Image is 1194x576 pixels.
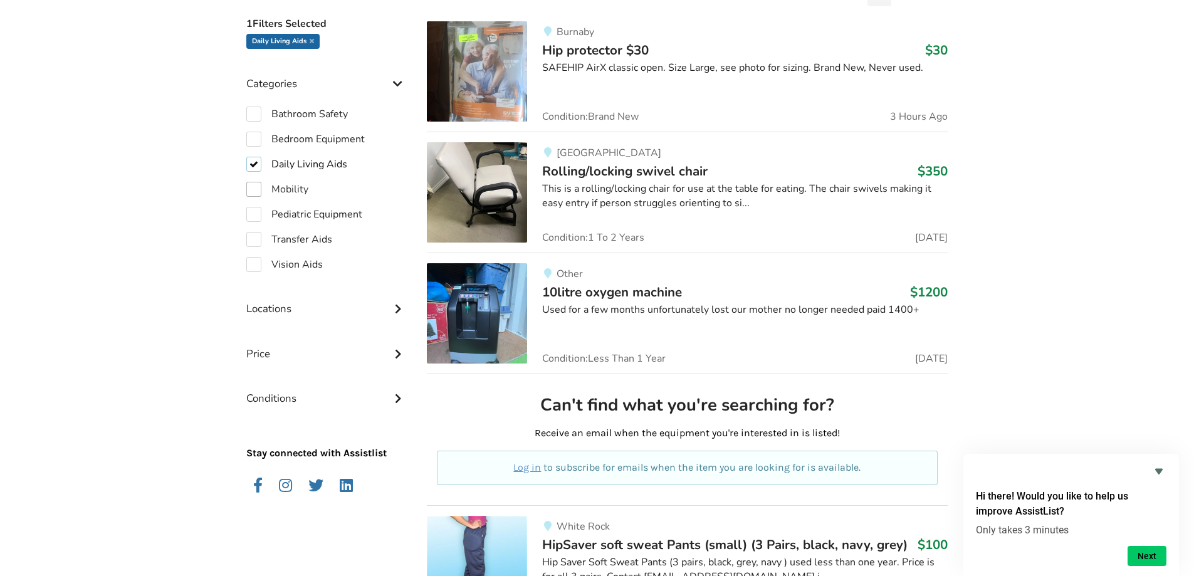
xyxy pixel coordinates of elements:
a: daily living aids-10litre oxygen machine Other10litre oxygen machine$1200Used for a few months un... [427,253,948,374]
img: daily living aids-10litre oxygen machine [427,263,527,364]
label: Vision Aids [246,257,323,272]
span: [DATE] [915,353,948,364]
div: Price [246,322,407,367]
a: Log in [513,461,541,473]
span: Condition: Brand New [542,112,639,122]
h2: Can't find what you're searching for? [437,394,938,416]
span: HipSaver soft sweat Pants (small) (3 Pairs, black, navy, grey) [542,536,908,553]
span: [DATE] [915,233,948,243]
span: Rolling/locking swivel chair [542,162,708,180]
button: Next question [1128,546,1166,566]
div: Locations [246,277,407,322]
span: Other [557,267,583,281]
label: Bathroom Safety [246,107,348,122]
label: Bedroom Equipment [246,132,365,147]
img: daily living aids-rolling/locking swivel chair [427,142,527,243]
h3: $1200 [910,284,948,300]
p: to subscribe for emails when the item you are looking for is available. [452,461,923,475]
a: daily living aids-rolling/locking swivel chair[GEOGRAPHIC_DATA]Rolling/locking swivel chair$350Th... [427,132,948,253]
label: Transfer Aids [246,232,332,247]
span: [GEOGRAPHIC_DATA] [557,146,661,160]
p: Stay connected with Assistlist [246,411,407,461]
div: Categories [246,52,407,97]
p: Receive an email when the equipment you're interested in is listed! [437,426,938,441]
div: Daily Living Aids [246,34,320,49]
label: Daily Living Aids [246,157,347,172]
span: 3 Hours Ago [890,112,948,122]
div: This is a rolling/locking chair for use at the table for eating. The chair swivels making it easy... [542,182,948,211]
span: 10litre oxygen machine [542,283,682,301]
div: Hi there! Would you like to help us improve AssistList? [976,464,1166,566]
label: Mobility [246,182,308,197]
span: Condition: 1 To 2 Years [542,233,644,243]
p: Only takes 3 minutes [976,524,1166,536]
h3: $30 [925,42,948,58]
img: daily living aids-hip protector $30 [427,21,527,122]
div: SAFEHIP AirX classic open. Size Large, see photo for sizing. Brand New, Never used. [542,61,948,75]
span: White Rock [557,520,610,533]
div: Conditions [246,367,407,411]
span: Condition: Less Than 1 Year [542,353,666,364]
h2: Hi there! Would you like to help us improve AssistList? [976,489,1166,519]
div: Used for a few months unfortunately lost our mother no longer needed paid 1400+ [542,303,948,317]
h5: 1 Filters Selected [246,11,407,34]
span: Burnaby [557,25,594,39]
a: daily living aids-hip protector $30BurnabyHip protector $30$30SAFEHIP AirX classic open. Size Lar... [427,21,948,132]
button: Hide survey [1151,464,1166,479]
label: Pediatric Equipment [246,207,362,222]
span: Hip protector $30 [542,41,649,59]
h3: $100 [918,537,948,553]
h3: $350 [918,163,948,179]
